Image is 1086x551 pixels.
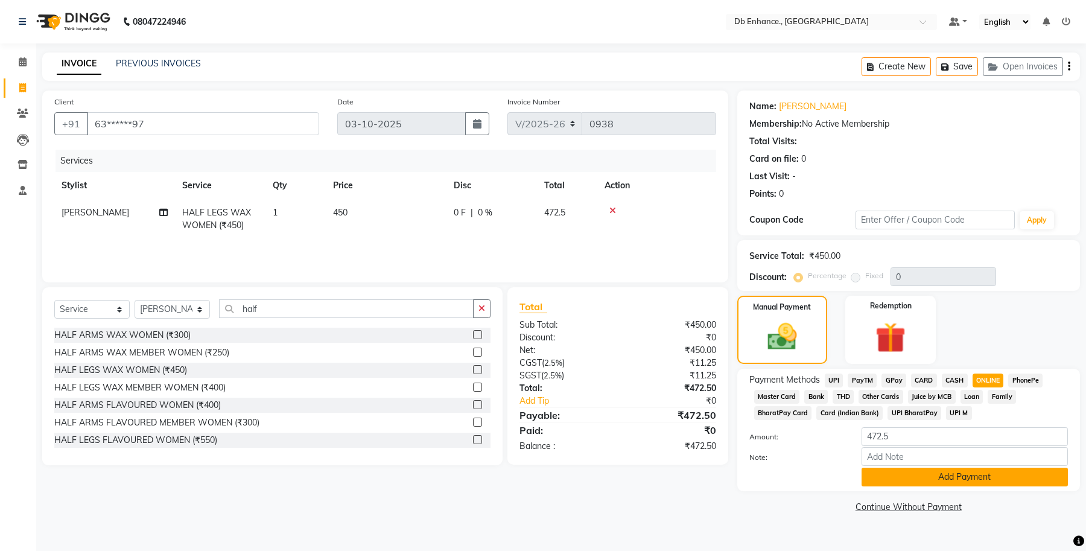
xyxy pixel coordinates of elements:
[911,374,937,387] span: CARD
[754,390,800,404] span: Master Card
[862,57,931,76] button: Create New
[478,206,492,219] span: 0 %
[56,150,725,172] div: Services
[544,371,562,380] span: 2.5%
[537,172,597,199] th: Total
[983,57,1063,76] button: Open Invoices
[754,406,812,420] span: BharatPay Card
[749,153,799,165] div: Card on file:
[597,172,716,199] th: Action
[31,5,113,39] img: logo
[942,374,968,387] span: CASH
[1008,374,1043,387] span: PhonePe
[779,100,846,113] a: [PERSON_NAME]
[908,390,956,404] span: Juice by MCB
[946,406,972,420] span: UPI M
[510,344,618,357] div: Net:
[175,172,265,199] th: Service
[862,468,1068,486] button: Add Payment
[758,320,806,354] img: _cash.svg
[54,416,259,429] div: HALF ARMS FLAVOURED MEMBER WOMEN (₹300)
[54,172,175,199] th: Stylist
[881,374,906,387] span: GPay
[54,329,191,342] div: HALF ARMS WAX WOMEN (₹300)
[57,53,101,75] a: INVOICE
[510,331,618,344] div: Discount:
[804,390,828,404] span: Bank
[519,370,541,381] span: SGST
[54,381,226,394] div: HALF LEGS WAX MEMBER WOMEN (₹400)
[862,447,1068,466] input: Add Note
[749,271,787,284] div: Discount:
[618,382,725,395] div: ₹472.50
[988,390,1016,404] span: Family
[888,406,941,420] span: UPI BharatPay
[859,390,903,404] span: Other Cards
[749,214,856,226] div: Coupon Code
[749,250,804,263] div: Service Total:
[801,153,806,165] div: 0
[740,501,1078,514] a: Continue Without Payment
[544,207,565,218] span: 472.5
[87,112,319,135] input: Search by Name/Mobile/Email/Code
[856,211,1015,229] input: Enter Offer / Coupon Code
[62,207,129,218] span: [PERSON_NAME]
[635,395,725,407] div: ₹0
[133,5,186,39] b: 08047224946
[618,423,725,438] div: ₹0
[961,390,983,404] span: Loan
[825,374,843,387] span: UPI
[749,170,790,183] div: Last Visit:
[510,357,618,369] div: ( )
[333,207,348,218] span: 450
[182,207,251,231] span: HALF LEGS WAX WOMEN (₹450)
[510,440,618,453] div: Balance :
[326,172,446,199] th: Price
[749,100,776,113] div: Name:
[618,369,725,382] div: ₹11.25
[753,302,811,313] label: Manual Payment
[337,97,354,107] label: Date
[446,172,537,199] th: Disc
[618,331,725,344] div: ₹0
[808,270,846,281] label: Percentage
[618,440,725,453] div: ₹472.50
[779,188,784,200] div: 0
[740,452,853,463] label: Note:
[973,374,1004,387] span: ONLINE
[54,434,217,447] div: HALF LEGS FLAVOURED WOMEN (₹550)
[809,250,840,263] div: ₹450.00
[54,364,187,377] div: HALF LEGS WAX WOMEN (₹450)
[618,344,725,357] div: ₹450.00
[54,112,88,135] button: +91
[848,374,877,387] span: PayTM
[265,172,326,199] th: Qty
[544,358,562,368] span: 2.5%
[519,357,542,368] span: CGST
[471,206,473,219] span: |
[618,319,725,331] div: ₹450.00
[833,390,854,404] span: THD
[510,369,618,382] div: ( )
[749,374,820,386] span: Payment Methods
[936,57,978,76] button: Save
[749,188,776,200] div: Points:
[219,299,474,318] input: Search or Scan
[510,408,618,422] div: Payable:
[510,319,618,331] div: Sub Total:
[740,432,853,442] label: Amount:
[862,427,1068,446] input: Amount
[510,423,618,438] div: Paid:
[519,301,547,313] span: Total
[749,118,1068,130] div: No Active Membership
[618,408,725,422] div: ₹472.50
[54,346,229,359] div: HALF ARMS WAX MEMBER WOMEN (₹250)
[54,97,74,107] label: Client
[749,118,802,130] div: Membership:
[816,406,883,420] span: Card (Indian Bank)
[510,395,636,407] a: Add Tip
[792,170,796,183] div: -
[618,357,725,369] div: ₹11.25
[454,206,466,219] span: 0 F
[507,97,560,107] label: Invoice Number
